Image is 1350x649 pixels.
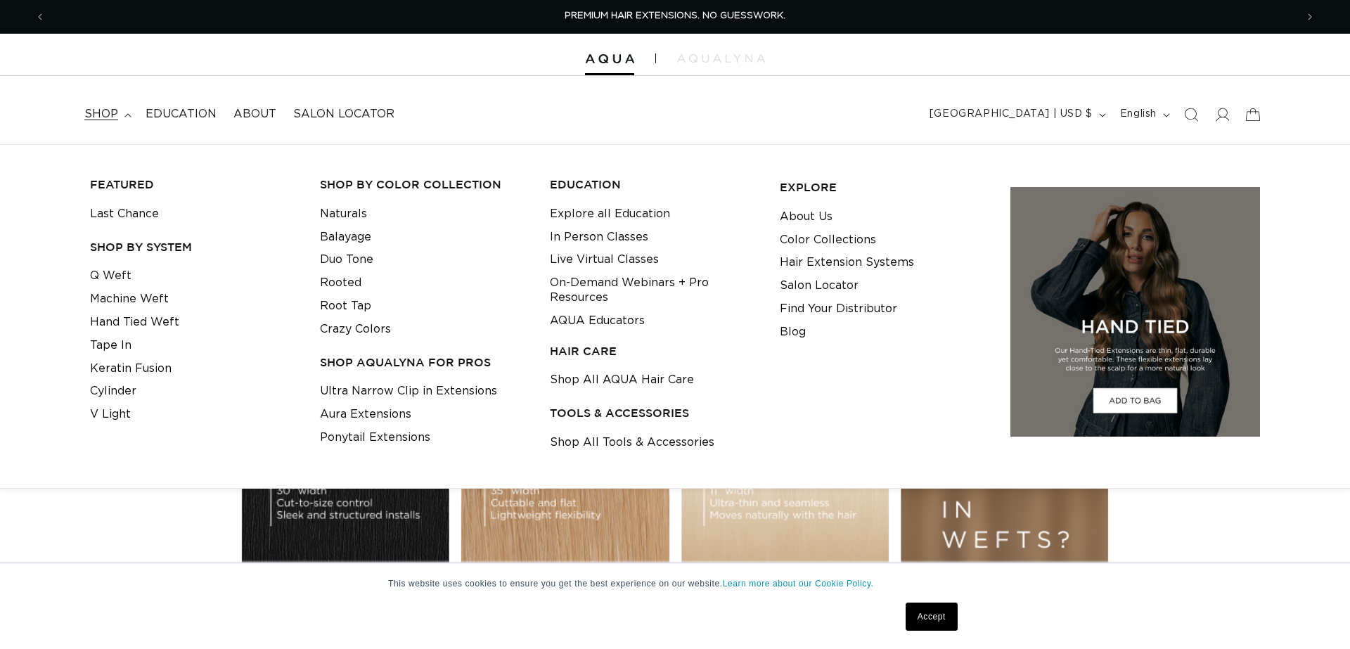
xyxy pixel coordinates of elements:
a: Ultra Narrow Clip in Extensions [320,380,497,403]
a: Ponytail Extensions [320,426,430,449]
a: Accept [906,603,958,631]
a: AQUA Educators [550,309,645,333]
span: Salon Locator [293,107,394,122]
img: Aqua Hair Extensions [585,54,634,64]
button: Previous announcement [25,4,56,30]
a: On-Demand Webinars + Pro Resources [550,271,758,309]
h3: EDUCATION [550,177,758,192]
a: Salon Locator [780,274,859,297]
a: Q Weft [90,264,131,288]
span: PREMIUM HAIR EXTENSIONS. NO GUESSWORK. [565,11,785,20]
a: Education [137,98,225,130]
a: Shop All Tools & Accessories [550,431,714,454]
span: Education [146,107,217,122]
a: Tape In [90,334,131,357]
button: [GEOGRAPHIC_DATA] | USD $ [921,101,1112,128]
span: [GEOGRAPHIC_DATA] | USD $ [930,107,1093,122]
summary: shop [76,98,137,130]
h3: EXPLORE [780,180,988,195]
h3: Shop by Color Collection [320,177,528,192]
a: V Light [90,403,131,426]
a: Explore all Education [550,203,670,226]
a: Root Tap [320,295,371,318]
a: Machine Weft [90,288,169,311]
a: Cylinder [90,380,136,403]
summary: Search [1176,99,1207,130]
a: Live Virtual Classes [550,248,659,271]
span: shop [84,107,118,122]
a: About Us [780,205,832,229]
a: Hair Extension Systems [780,251,914,274]
button: English [1112,101,1176,128]
a: Salon Locator [285,98,403,130]
a: Hand Tied Weft [90,311,179,334]
a: Aura Extensions [320,403,411,426]
a: Find Your Distributor [780,297,897,321]
a: Keratin Fusion [90,357,172,380]
a: In Person Classes [550,226,648,249]
h3: TOOLS & ACCESSORIES [550,406,758,420]
a: Rooted [320,271,361,295]
a: Learn more about our Cookie Policy. [723,579,874,589]
a: Naturals [320,203,367,226]
a: Shop All AQUA Hair Care [550,368,694,392]
h3: FEATURED [90,177,298,192]
a: Balayage [320,226,371,249]
h3: SHOP BY SYSTEM [90,240,298,255]
img: aqualyna.com [677,54,765,63]
button: Next announcement [1294,4,1325,30]
h3: Shop AquaLyna for Pros [320,355,528,370]
a: Crazy Colors [320,318,391,341]
a: Color Collections [780,229,876,252]
span: English [1120,107,1157,122]
a: About [225,98,285,130]
a: Duo Tone [320,248,373,271]
a: Blog [780,321,806,344]
span: About [233,107,276,122]
h3: HAIR CARE [550,344,758,359]
p: This website uses cookies to ensure you get the best experience on our website. [388,577,962,590]
a: Last Chance [90,203,159,226]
